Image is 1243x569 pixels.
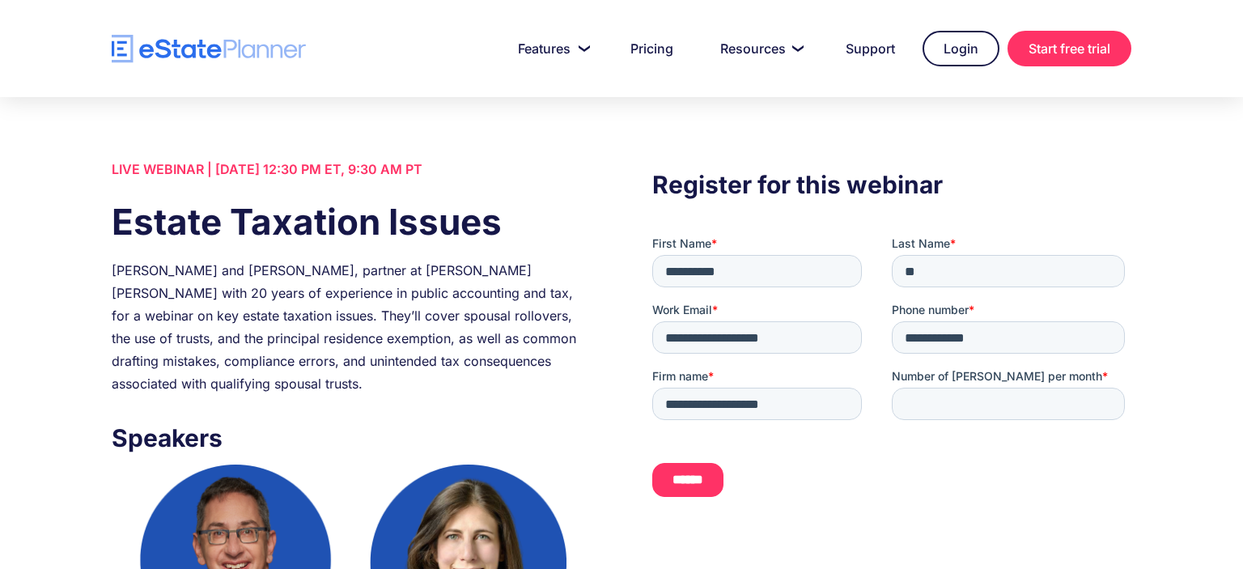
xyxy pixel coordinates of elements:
a: Features [498,32,603,65]
a: Support [826,32,914,65]
a: home [112,35,306,63]
h1: Estate Taxation Issues [112,197,591,247]
a: Pricing [611,32,693,65]
a: Resources [701,32,818,65]
a: Start free trial [1008,31,1131,66]
div: [PERSON_NAME] and [PERSON_NAME], partner at [PERSON_NAME] [PERSON_NAME] with 20 years of experien... [112,259,591,395]
a: Login [923,31,999,66]
div: LIVE WEBINAR | [DATE] 12:30 PM ET, 9:30 AM PT [112,158,591,180]
h3: Register for this webinar [652,166,1131,203]
iframe: Form 0 [652,236,1131,511]
h3: Speakers [112,419,591,456]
